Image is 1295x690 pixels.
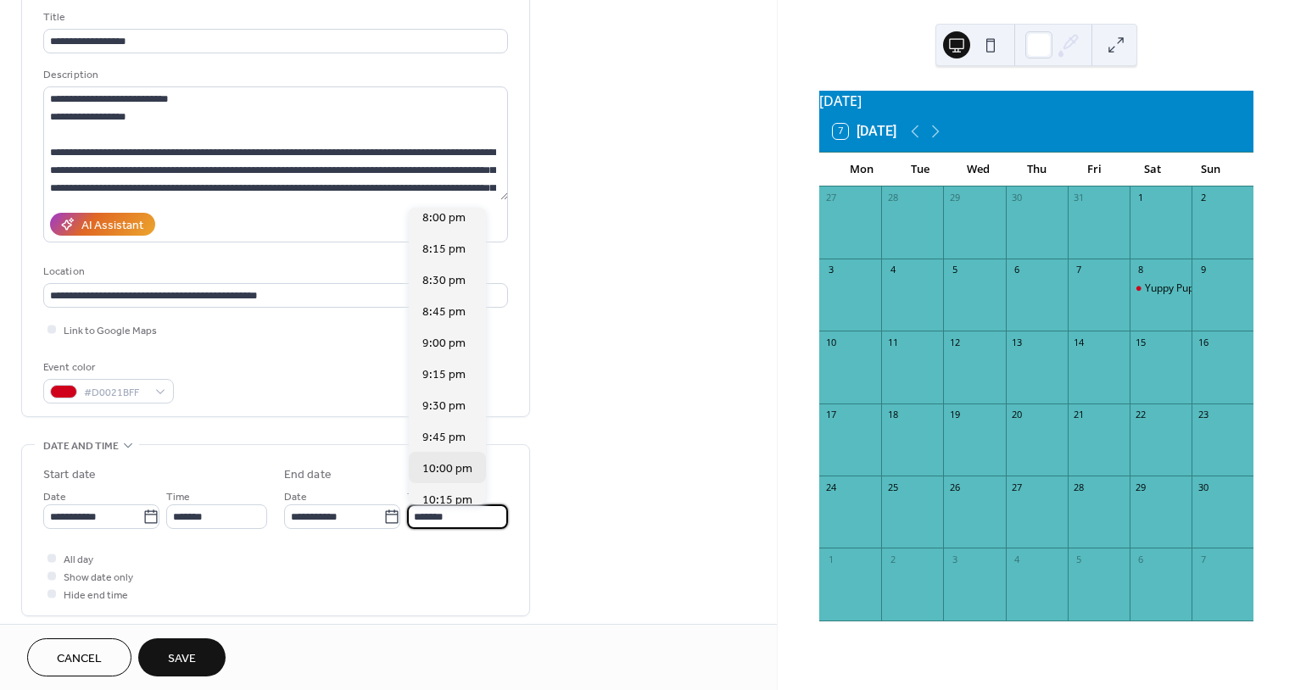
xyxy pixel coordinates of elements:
[284,488,307,506] span: Date
[886,409,899,421] div: 18
[1008,153,1066,186] div: Thu
[27,638,131,676] button: Cancel
[948,553,961,565] div: 3
[84,384,147,402] span: #D0021BFF
[284,466,332,484] div: End date
[422,492,472,509] span: 10:15 pm
[64,569,133,587] span: Show date only
[422,209,466,227] span: 8:00 pm
[819,91,1253,111] div: [DATE]
[422,398,466,415] span: 9:30 pm
[827,120,902,143] button: 7[DATE]
[833,153,891,186] div: Mon
[64,322,157,340] span: Link to Google Maps
[422,272,466,290] span: 8:30 pm
[422,429,466,447] span: 9:45 pm
[422,303,466,321] span: 8:45 pm
[824,481,837,493] div: 24
[824,409,837,421] div: 17
[1073,553,1086,565] div: 5
[1011,336,1024,348] div: 13
[1197,409,1209,421] div: 23
[422,241,466,259] span: 8:15 pm
[43,8,505,26] div: Title
[948,481,961,493] div: 26
[1073,264,1086,276] div: 7
[1135,409,1147,421] div: 22
[948,409,961,421] div: 19
[43,263,505,281] div: Location
[824,264,837,276] div: 3
[1197,264,1209,276] div: 9
[50,213,155,236] button: AI Assistant
[1130,281,1192,296] div: Yuppy Puppy Part of Your World Gala
[1197,481,1209,493] div: 30
[1135,336,1147,348] div: 15
[948,192,961,204] div: 29
[166,488,190,506] span: Time
[43,66,505,84] div: Description
[168,650,196,668] span: Save
[43,437,119,455] span: Date and time
[1135,481,1147,493] div: 29
[43,466,96,484] div: Start date
[422,366,466,384] span: 9:15 pm
[1073,336,1086,348] div: 14
[1073,192,1086,204] div: 31
[824,336,837,348] div: 10
[64,551,93,569] span: All day
[422,335,466,353] span: 9:00 pm
[824,192,837,204] div: 27
[1197,336,1209,348] div: 16
[886,336,899,348] div: 11
[1011,553,1024,565] div: 4
[1065,153,1124,186] div: Fri
[886,481,899,493] div: 25
[1124,153,1182,186] div: Sat
[1011,409,1024,421] div: 20
[948,336,961,348] div: 12
[1181,153,1240,186] div: Sun
[43,359,170,376] div: Event color
[1073,481,1086,493] div: 28
[1197,192,1209,204] div: 2
[1011,192,1024,204] div: 30
[949,153,1008,186] div: Wed
[43,488,66,506] span: Date
[886,192,899,204] div: 28
[1197,553,1209,565] div: 7
[138,638,226,676] button: Save
[948,264,961,276] div: 5
[57,650,102,668] span: Cancel
[1011,481,1024,493] div: 27
[1135,192,1147,204] div: 1
[1135,553,1147,565] div: 6
[422,460,472,478] span: 10:00 pm
[407,488,431,506] span: Time
[64,587,128,604] span: Hide end time
[81,217,143,235] div: AI Assistant
[886,553,899,565] div: 2
[1011,264,1024,276] div: 6
[1135,264,1147,276] div: 8
[1073,409,1086,421] div: 21
[891,153,950,186] div: Tue
[824,553,837,565] div: 1
[886,264,899,276] div: 4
